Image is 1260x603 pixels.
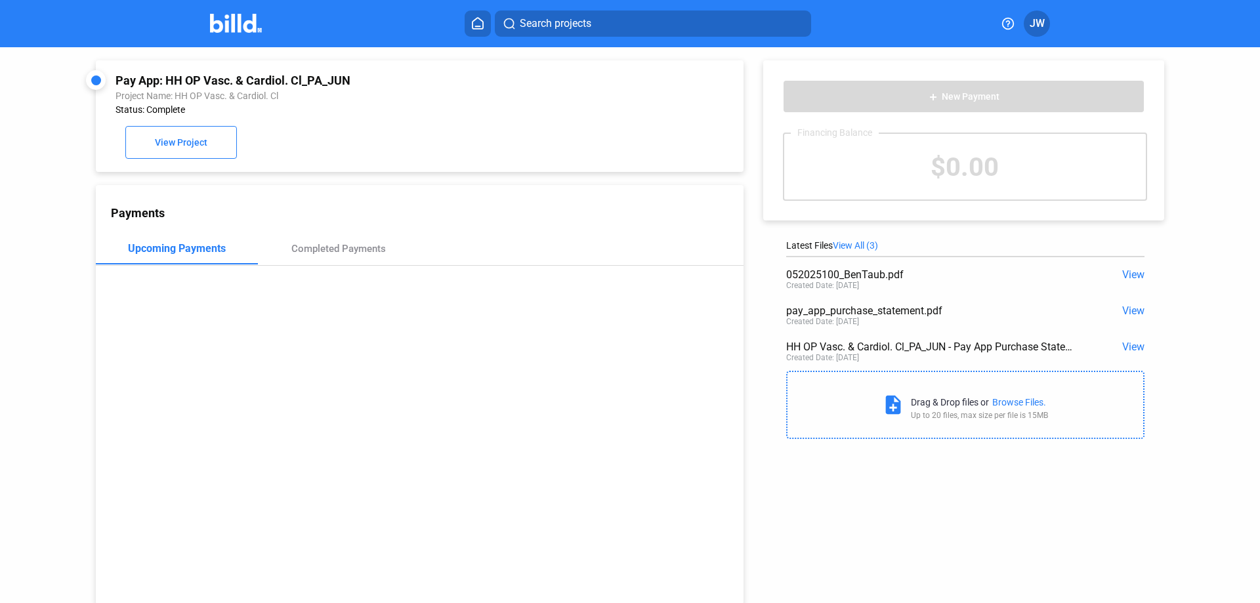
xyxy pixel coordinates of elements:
[786,341,1073,353] div: HH OP Vasc. & Cardiol. Cl_PA_JUN - Pay App Purchase Statement.pdf
[786,268,1073,281] div: 052025100_BenTaub.pdf
[786,240,1144,251] div: Latest Files
[1122,304,1144,317] span: View
[111,206,744,220] div: Payments
[791,127,879,138] div: Financing Balance
[291,243,386,255] div: Completed Payments
[210,14,262,33] img: Billd Company Logo
[495,10,811,37] button: Search projects
[786,353,859,362] div: Created Date: [DATE]
[128,242,226,255] div: Upcoming Payments
[911,397,989,407] div: Drag & Drop files or
[882,394,904,416] mat-icon: note_add
[115,73,602,87] div: Pay App: HH OP Vasc. & Cardiol. Cl_PA_JUN
[115,104,602,115] div: Status: Complete
[1122,268,1144,281] span: View
[1030,16,1045,31] span: JW
[942,92,999,102] span: New Payment
[783,80,1144,113] button: New Payment
[784,134,1146,199] div: $0.00
[125,126,237,159] button: View Project
[786,304,1073,317] div: pay_app_purchase_statement.pdf
[833,240,878,251] span: View All (3)
[786,281,859,290] div: Created Date: [DATE]
[520,16,591,31] span: Search projects
[911,411,1048,420] div: Up to 20 files, max size per file is 15MB
[992,397,1046,407] div: Browse Files.
[155,138,207,148] span: View Project
[1024,10,1050,37] button: JW
[786,317,859,326] div: Created Date: [DATE]
[1122,341,1144,353] span: View
[928,92,938,102] mat-icon: add
[115,91,602,101] div: Project Name: HH OP Vasc. & Cardiol. Cl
